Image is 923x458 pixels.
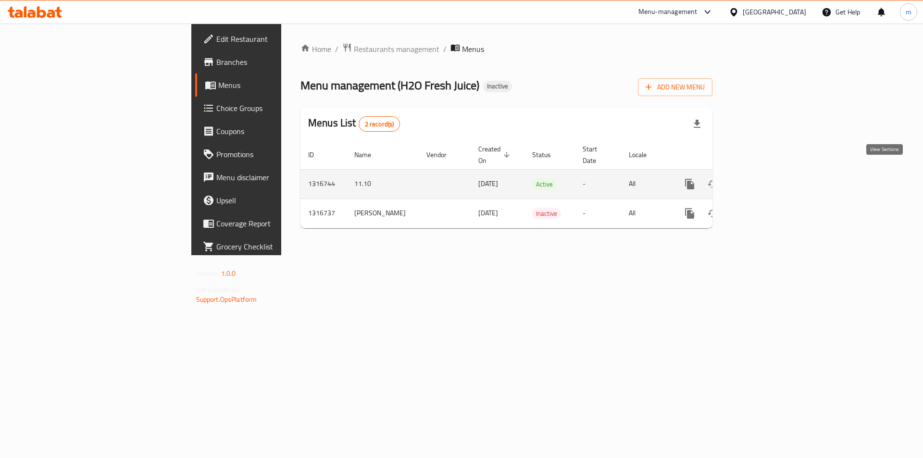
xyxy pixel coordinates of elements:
span: Get support on: [196,284,240,296]
span: Menu disclaimer [216,172,338,183]
a: Menus [195,74,346,97]
a: Support.OpsPlatform [196,293,257,306]
div: Inactive [483,81,512,92]
span: Menus [462,43,484,55]
div: Active [532,178,557,190]
div: Menu-management [638,6,698,18]
span: 2 record(s) [359,120,400,129]
th: Actions [671,140,778,170]
span: ID [308,149,326,161]
span: Restaurants management [354,43,439,55]
td: All [621,198,671,228]
span: Coverage Report [216,218,338,229]
button: Change Status [701,202,724,225]
span: Upsell [216,195,338,206]
span: Vendor [426,149,459,161]
span: Add New Menu [646,81,705,93]
span: Coupons [216,125,338,137]
li: / [443,43,447,55]
span: [DATE] [478,207,498,219]
a: Edit Restaurant [195,27,346,50]
a: Menu disclaimer [195,166,346,189]
a: Restaurants management [342,43,439,55]
td: - [575,169,621,198]
td: All [621,169,671,198]
a: Coverage Report [195,212,346,235]
span: Edit Restaurant [216,33,338,45]
div: Export file [686,112,709,136]
a: Upsell [195,189,346,212]
span: Locale [629,149,659,161]
span: Status [532,149,563,161]
a: Choice Groups [195,97,346,120]
span: Name [354,149,384,161]
span: Menu management ( H2O Fresh Juice ) [300,74,479,96]
td: [PERSON_NAME] [347,198,419,228]
span: Promotions [216,149,338,160]
h2: Menus List [308,116,400,132]
span: 1.0.0 [221,267,236,280]
span: Choice Groups [216,102,338,114]
td: 11.10 [347,169,419,198]
span: Active [532,179,557,190]
span: Inactive [483,82,512,90]
span: m [906,7,911,17]
span: Branches [216,56,338,68]
span: Start Date [583,143,610,166]
button: more [678,202,701,225]
span: Version: [196,267,220,280]
div: Total records count [359,116,400,132]
span: Grocery Checklist [216,241,338,252]
td: - [575,198,621,228]
table: enhanced table [300,140,778,228]
a: Grocery Checklist [195,235,346,258]
a: Coupons [195,120,346,143]
span: [DATE] [478,177,498,190]
span: Created On [478,143,513,166]
span: Inactive [532,208,561,219]
button: Add New Menu [638,78,712,96]
a: Promotions [195,143,346,166]
nav: breadcrumb [300,43,712,55]
div: [GEOGRAPHIC_DATA] [743,7,806,17]
span: Menus [218,79,338,91]
a: Branches [195,50,346,74]
button: more [678,173,701,196]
